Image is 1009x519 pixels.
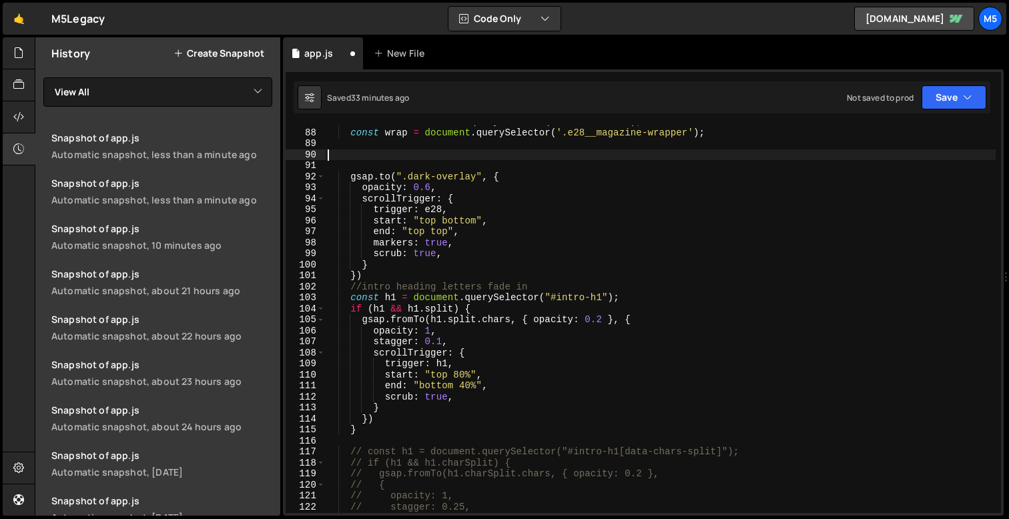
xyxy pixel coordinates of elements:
div: app.js [304,47,333,60]
div: 111 [286,380,325,392]
div: Snapshot of app.js [51,358,272,371]
a: Snapshot of app.js Automatic snapshot, about 21 hours ago [43,259,280,305]
div: Automatic snapshot, less than a minute ago [51,148,272,161]
div: 121 [286,490,325,502]
div: Snapshot of app.js [51,222,272,235]
div: Snapshot of app.js [51,313,272,326]
div: 91 [286,160,325,171]
div: Automatic snapshot, about 24 hours ago [51,420,272,433]
div: 116 [286,436,325,447]
div: 112 [286,392,325,403]
div: Automatic snapshot, about 23 hours ago [51,375,272,388]
div: Snapshot of app.js [51,449,272,462]
div: 97 [286,226,325,237]
div: 110 [286,370,325,381]
div: 94 [286,193,325,205]
div: 114 [286,414,325,425]
a: Snapshot of app.js Automatic snapshot, about 24 hours ago [43,396,280,441]
a: Snapshot of app.js Automatic snapshot, about 23 hours ago [43,350,280,396]
div: Snapshot of app.js [51,131,272,144]
div: 90 [286,149,325,161]
div: 106 [286,326,325,337]
a: Snapshot of app.jsAutomatic snapshot, less than a minute ago [43,169,280,214]
div: New File [374,47,430,60]
div: Not saved to prod [847,92,914,103]
div: Automatic snapshot, [DATE] [51,466,272,478]
div: Snapshot of app.js [51,177,272,189]
h2: History [51,46,90,61]
div: 99 [286,248,325,259]
div: 96 [286,215,325,227]
div: Snapshot of app.js [51,268,272,280]
div: 98 [286,237,325,249]
div: Automatic snapshot, 10 minutes ago [51,239,272,251]
div: 105 [286,314,325,326]
div: 93 [286,182,325,193]
div: Snapshot of app.js [51,404,272,416]
a: Snapshot of app.js Automatic snapshot, about 22 hours ago [43,305,280,350]
div: 117 [286,446,325,458]
button: Create Snapshot [174,48,264,59]
div: 109 [286,358,325,370]
a: 🤙 [3,3,35,35]
button: Save [922,85,986,109]
div: 103 [286,292,325,304]
div: Saved [327,92,409,103]
div: 88 [286,127,325,139]
div: 101 [286,270,325,282]
div: 122 [286,502,325,513]
div: Automatic snapshot, about 22 hours ago [51,330,272,342]
div: 33 minutes ago [351,92,409,103]
div: Snapshot of app.js [51,494,272,507]
a: M5 [978,7,1002,31]
div: Automatic snapshot, less than a minute ago [51,193,272,206]
div: 107 [286,336,325,348]
div: 89 [286,138,325,149]
div: 120 [286,480,325,491]
div: 92 [286,171,325,183]
div: 119 [286,468,325,480]
a: [DOMAIN_NAME] [854,7,974,31]
a: Snapshot of app.jsAutomatic snapshot, less than a minute ago [43,123,280,169]
button: Code Only [448,7,561,31]
div: 102 [286,282,325,293]
div: 95 [286,204,325,215]
div: M5Legacy [51,11,105,27]
div: 100 [286,259,325,271]
div: 118 [286,458,325,469]
div: 104 [286,304,325,315]
div: 108 [286,348,325,359]
div: Automatic snapshot, about 21 hours ago [51,284,272,297]
a: Snapshot of app.js Automatic snapshot, [DATE] [43,441,280,486]
div: 113 [286,402,325,414]
div: 115 [286,424,325,436]
a: Snapshot of app.js Automatic snapshot, 10 minutes ago [43,214,280,259]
